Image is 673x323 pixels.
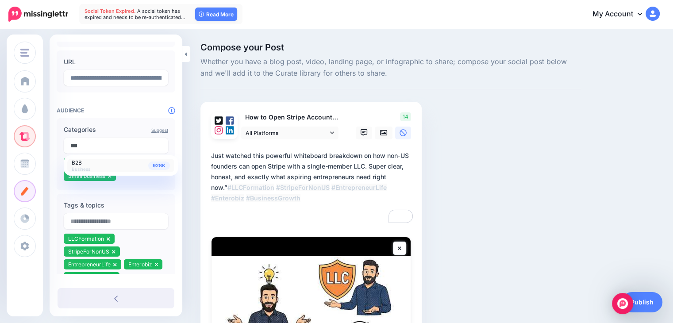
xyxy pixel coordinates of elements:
[246,128,328,138] span: All Platforms
[148,161,170,170] span: 928K
[68,235,104,242] span: LLCFormation
[8,7,68,22] img: Missinglettr
[85,8,136,14] span: Social Token Expired.
[211,150,415,204] div: Just watched this powerful whiteboard breakdown on how non-US founders can open Stripe with a sin...
[612,293,633,314] div: Open Intercom Messenger
[200,56,581,79] span: Whether you have a blog post, video, landing page, or infographic to share; compose your social p...
[68,261,111,268] span: EntrepreneurLife
[67,159,174,172] a: 928K B2B Business
[68,173,105,179] span: Small business
[241,127,338,139] a: All Platforms
[128,261,152,268] span: Enterobiz
[72,166,90,172] span: Business
[241,112,339,123] p: How to Open Stripe Account With LLC
[68,248,109,255] span: StripeForNonUS
[64,124,168,135] label: Categories
[211,150,415,225] textarea: To enrich screen reader interactions, please activate Accessibility in Grammarly extension settings
[622,292,662,312] a: Publish
[57,107,175,114] h4: Audience
[584,4,660,25] a: My Account
[64,57,168,67] label: URL
[400,112,411,121] span: 14
[195,8,237,21] a: Read More
[72,159,82,166] span: B2B
[151,127,168,133] a: Suggest
[64,200,168,211] label: Tags & topics
[85,8,185,20] span: A social token has expired and needs to be re-authenticated…
[200,43,581,52] span: Compose your Post
[20,49,29,57] img: menu.png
